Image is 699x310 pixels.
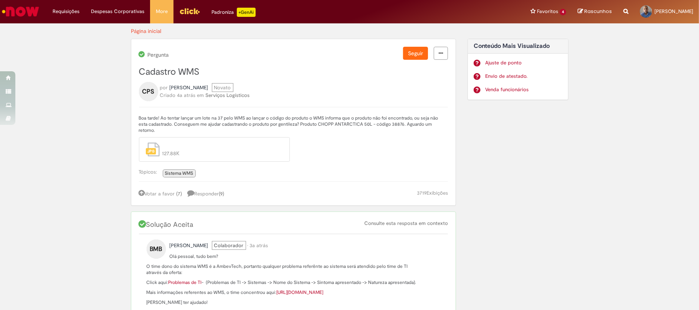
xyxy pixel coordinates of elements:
div: Conteúdo Mais Visualizado [468,39,568,100]
time: 14/06/2022 09:40:25 [250,242,268,249]
a: Rascunhos [578,8,612,15]
a: (7) [177,190,182,197]
a: BMB [147,245,166,252]
a: Envio de atestado. [485,73,562,80]
a: [URL][DOMAIN_NAME] [277,289,324,295]
p: +GenAi [237,8,256,17]
span: Favoritos [537,8,558,15]
span: 3a atrás [250,242,268,249]
span: Cadastro WMS [139,66,200,78]
span: BMB [150,243,162,255]
p: Boa tarde! Ao tentar lançar um lote na 37 pelo WMS ao lançar o código do produto o WMS informa qu... [139,115,448,133]
img: click_logo_yellow_360x200.png [179,5,200,17]
p: Mais informações referentes ao WMS, o time concentrou aqui: [147,289,418,295]
span: 4a atrás [177,92,196,98]
span: 9 [220,190,223,197]
a: Sistema WMS [163,169,196,177]
p: Click aqui: - (Problemas de TI -> Sistemas -> Nome do Sistema -> Sintoma apresentado -> Natureza ... [147,279,418,285]
a: menu Ações [434,47,448,60]
span: CPS [142,85,155,98]
span: Requisições [53,8,79,15]
button: Seguir [403,47,428,60]
p: O time dono do sistema WMS é a AmbevTech, portanto qualquer problema referênte ao sistema será at... [147,263,418,276]
span: Rascunhos [584,8,612,15]
span: Solução Aceita [139,220,195,229]
a: Ajuste de ponto [485,59,562,67]
span: por [160,84,168,91]
span: arquivo [145,142,160,159]
div: Solução Aceita [139,220,448,234]
h2: Conteúdo Mais Visualizado [474,43,562,50]
a: Consulte esta resposta em contexto [364,220,448,226]
span: Bruna Maira Berto perfil [170,242,208,249]
span: Novato [212,83,233,92]
span: More [156,8,168,15]
span: 4 [560,9,566,15]
a: Página inicial [131,28,162,34]
span: ( ) [219,190,225,197]
span: Responder [188,190,225,197]
a: Serviços Logísticos [206,92,250,98]
a: CPS [139,88,158,94]
span: Camila Paola Souza Mariano perfil [170,84,208,91]
span: 3719 [417,190,426,196]
img: ServiceNow [1,4,40,19]
span: Sistema WMS [165,170,193,176]
span: O download do anexo wms 123.jpg tem 127.88K de tamanho. [160,142,280,159]
a: Camila Paola Souza Mariano perfil [170,84,208,92]
a: Venda funcionários [485,86,562,93]
span: Despesas Corporativas [91,8,144,15]
a: Bruna Maira Berto perfil [170,242,208,249]
span: Criado [160,92,176,98]
span: [PERSON_NAME] [654,8,693,15]
div: Padroniza [212,8,256,17]
span: Colaborador [212,241,246,250]
a: Problemas de TI [169,279,202,285]
span: wms 123.jpg [162,142,280,149]
a: Votar a favor [139,190,175,197]
p: [PERSON_NAME] ter ajudado! [147,299,418,305]
p: Olá pessoal, tudo bem? [147,253,418,259]
span: em [197,92,204,98]
a: 9 respostas, clique para responder [188,189,228,198]
span: Pergunta [147,52,169,58]
span: 127.88K [162,149,280,157]
span: 7 [178,190,181,197]
span: Tópicos: [139,169,161,175]
span: Exibições [426,190,448,196]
